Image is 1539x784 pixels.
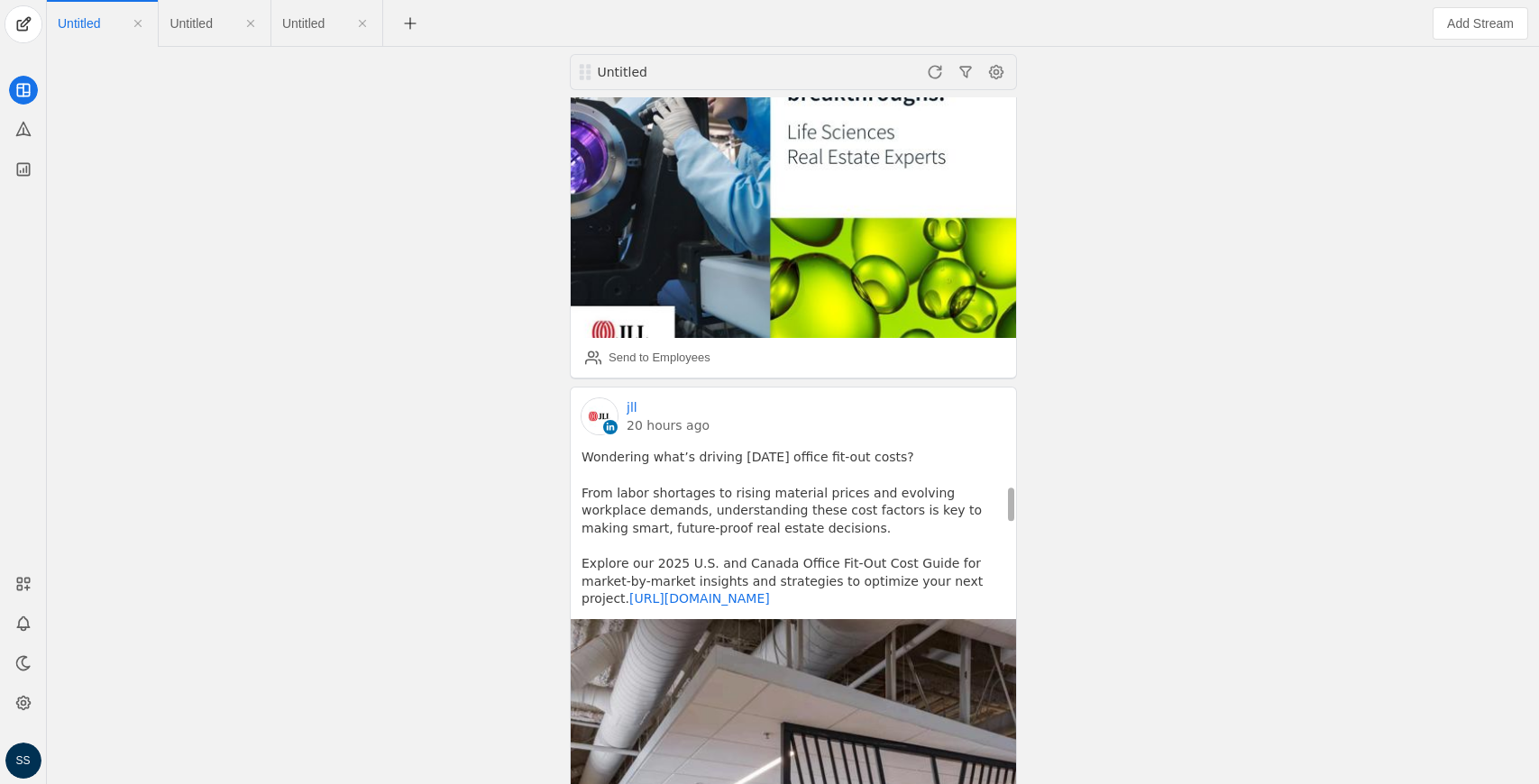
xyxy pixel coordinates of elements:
[582,449,1005,607] pre: Wondering what’s driving [DATE] office fit-out costs? From labor shortages to rising material pri...
[282,17,325,30] span: Click to edit name
[234,7,267,40] app-icon-button: Close Tab
[578,343,718,372] button: Send to Employees
[627,398,637,416] a: jll
[1447,14,1514,32] span: Add Stream
[394,15,426,30] app-icon-button: New Tab
[1433,7,1528,40] button: Add Stream
[346,7,379,40] app-icon-button: Close Tab
[5,743,41,779] button: SS
[58,17,100,30] span: Click to edit name
[122,7,154,40] app-icon-button: Close Tab
[169,17,212,30] span: Click to edit name
[629,591,770,606] a: [URL][DOMAIN_NAME]
[627,416,710,434] a: 20 hours ago
[598,63,812,81] div: Untitled
[582,398,618,434] img: cache
[609,349,710,367] div: Send to Employees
